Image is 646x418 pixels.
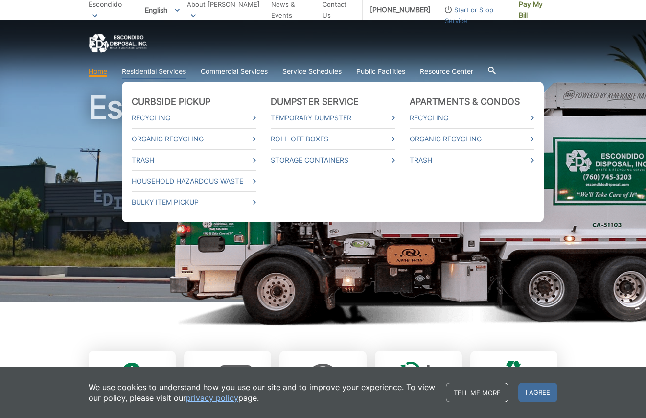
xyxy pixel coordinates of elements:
[138,2,187,18] span: English
[89,92,557,306] h1: Escondido
[271,155,395,165] a: Storage Containers
[89,382,436,403] p: We use cookies to understand how you use our site and to improve your experience. To view our pol...
[446,383,508,402] a: Tell me more
[420,66,473,77] a: Resource Center
[410,155,534,165] a: Trash
[89,66,107,77] a: Home
[518,383,557,402] span: I agree
[271,134,395,144] a: Roll-Off Boxes
[132,176,256,186] a: Household Hazardous Waste
[122,66,186,77] a: Residential Services
[356,66,405,77] a: Public Facilities
[186,393,238,403] a: privacy policy
[410,134,534,144] a: Organic Recycling
[132,197,256,208] a: Bulky Item Pickup
[132,134,256,144] a: Organic Recycling
[410,113,534,123] a: Recycling
[132,96,211,107] a: Curbside Pickup
[282,66,342,77] a: Service Schedules
[132,155,256,165] a: Trash
[89,34,147,53] a: EDCD logo. Return to the homepage.
[271,113,395,123] a: Temporary Dumpster
[132,113,256,123] a: Recycling
[271,96,359,107] a: Dumpster Service
[201,66,268,77] a: Commercial Services
[410,96,520,107] a: Apartments & Condos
